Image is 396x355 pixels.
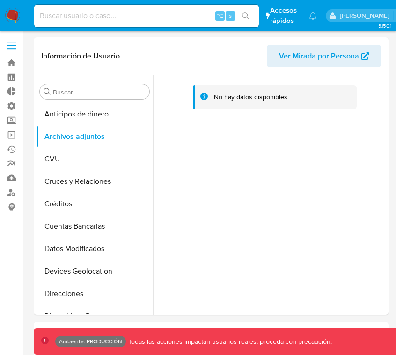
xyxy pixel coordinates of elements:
[44,88,51,95] button: Buscar
[36,283,153,305] button: Direcciones
[309,12,317,20] a: Notificaciones
[270,6,300,25] span: Accesos rápidos
[214,93,287,101] div: No hay datos disponibles
[36,170,153,193] button: Cruces y Relaciones
[41,51,120,61] h1: Información de Usuario
[236,9,255,22] button: search-icon
[36,238,153,260] button: Datos Modificados
[279,45,359,67] span: Ver Mirada por Persona
[216,11,223,20] span: ⌥
[34,10,259,22] input: Buscar usuario o caso...
[267,45,381,67] button: Ver Mirada por Persona
[36,125,153,148] button: Archivos adjuntos
[36,260,153,283] button: Devices Geolocation
[36,305,153,327] button: Dispositivos Point
[126,337,332,346] p: Todas las acciones impactan usuarios reales, proceda con precaución.
[36,193,153,215] button: Créditos
[36,148,153,170] button: CVU
[59,340,122,343] p: Ambiente: PRODUCCIÓN
[340,11,393,20] p: joaquin.dolcemascolo@mercadolibre.com
[53,88,146,96] input: Buscar
[36,103,153,125] button: Anticipos de dinero
[36,215,153,238] button: Cuentas Bancarias
[229,11,232,20] span: s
